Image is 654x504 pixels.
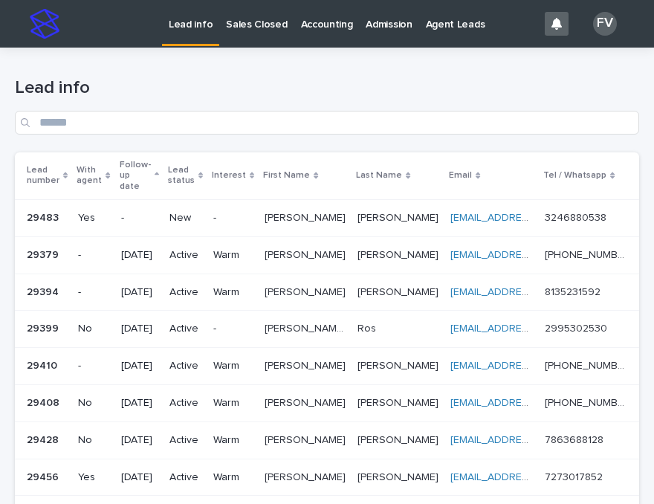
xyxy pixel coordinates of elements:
p: Maria Isabella [265,320,349,335]
tr: 2948329483 Yes-New-[PERSON_NAME][PERSON_NAME] [PERSON_NAME][PERSON_NAME] [EMAIL_ADDRESS][DOMAIN_N... [15,199,651,236]
tr: 2940829408 No[DATE]ActiveWarm[PERSON_NAME][PERSON_NAME] [PERSON_NAME][PERSON_NAME] [EMAIL_ADDRESS... [15,384,651,421]
p: 29456 [27,468,62,484]
p: Warm [213,397,253,410]
p: 29408 [27,394,62,410]
p: [PHONE_NUMBER] [545,357,630,372]
p: - [213,323,253,335]
p: [PERSON_NAME] [265,431,349,447]
tr: 2939929399 No[DATE]Active-[PERSON_NAME] [PERSON_NAME][PERSON_NAME] [PERSON_NAME] RosRos [EMAIL_AD... [15,311,651,348]
p: [PHONE_NUMBER] [545,394,630,410]
p: [PERSON_NAME] [357,431,441,447]
p: Active [169,360,201,372]
p: Tel / Whatsapp [543,167,606,184]
p: [PERSON_NAME] [265,357,349,372]
p: Ros [357,320,379,335]
p: With agent [77,162,102,190]
p: Warm [213,249,253,262]
p: [PERSON_NAME] [357,468,441,484]
p: [PERSON_NAME] [357,246,441,262]
p: Interest [212,167,246,184]
p: 7863688128 [545,431,606,447]
img: stacker-logo-s-only.png [30,9,59,39]
p: No [78,397,109,410]
p: Yes [78,471,109,484]
input: Search [15,111,639,135]
p: [PERSON_NAME] [357,283,441,299]
p: - [213,212,253,224]
p: [PERSON_NAME] [265,394,349,410]
p: - [78,286,109,299]
p: Active [169,434,201,447]
p: [DATE] [121,360,158,372]
h1: Lead info [15,77,639,99]
p: 2995302530 [545,320,610,335]
p: [PERSON_NAME] [265,468,349,484]
p: 29394 [27,283,62,299]
p: - [78,360,109,372]
p: No [78,323,109,335]
p: Lead status [168,162,195,190]
p: [DATE] [121,471,158,484]
p: 7273017852 [545,468,606,484]
tr: 2945629456 Yes[DATE]ActiveWarm[PERSON_NAME][PERSON_NAME] [PERSON_NAME][PERSON_NAME] [EMAIL_ADDRES... [15,459,651,496]
p: 29379 [27,246,62,262]
p: [DATE] [121,286,158,299]
p: New [169,212,201,224]
p: 3246880538 [545,209,609,224]
p: Email [449,167,472,184]
a: [EMAIL_ADDRESS][DOMAIN_NAME] [450,398,618,408]
p: 29410 [27,357,60,372]
p: Warm [213,471,253,484]
a: [EMAIL_ADDRESS][DOMAIN_NAME] [450,287,618,297]
a: [EMAIL_ADDRESS][DOMAIN_NAME] [450,323,618,334]
tr: 2939429394 -[DATE]ActiveWarm[PERSON_NAME][PERSON_NAME] [PERSON_NAME][PERSON_NAME] [EMAIL_ADDRESS]... [15,274,651,311]
a: [EMAIL_ADDRESS][DOMAIN_NAME] [450,472,618,482]
tr: 2937929379 -[DATE]ActiveWarm[PERSON_NAME][PERSON_NAME] [PERSON_NAME][PERSON_NAME] [EMAIL_ADDRESS]... [15,236,651,274]
a: [EMAIL_ADDRESS][DOMAIN_NAME] [450,250,618,260]
p: Yes [78,212,109,224]
p: Active [169,397,201,410]
p: [DATE] [121,249,158,262]
p: First Name [263,167,310,184]
p: [DATE] [121,397,158,410]
p: 29399 [27,320,62,335]
a: [EMAIL_ADDRESS][DOMAIN_NAME] [450,213,618,223]
p: No [78,434,109,447]
p: - [78,249,109,262]
p: Lead number [27,162,59,190]
p: Castillo Oquendo [357,209,441,224]
p: Warm [213,360,253,372]
p: [PERSON_NAME] [357,357,441,372]
p: Active [169,249,201,262]
p: [DATE] [121,434,158,447]
p: Active [169,323,201,335]
p: Last Name [356,167,402,184]
p: [PERSON_NAME] [265,209,349,224]
p: Follow-up date [120,157,151,195]
p: [PERSON_NAME] [265,283,349,299]
p: [DATE] [121,323,158,335]
p: [PHONE_NUMBER] [545,246,630,262]
tr: 2942829428 No[DATE]ActiveWarm[PERSON_NAME][PERSON_NAME] [PERSON_NAME][PERSON_NAME] [EMAIL_ADDRESS... [15,421,651,459]
div: FV [593,12,617,36]
p: Warm [213,286,253,299]
p: 8135231592 [545,283,603,299]
p: Active [169,471,201,484]
p: 29483 [27,209,62,224]
a: [EMAIL_ADDRESS][DOMAIN_NAME] [450,361,618,371]
p: [PERSON_NAME] [265,246,349,262]
a: [EMAIL_ADDRESS][DOMAIN_NAME] [450,435,618,445]
p: [PERSON_NAME] [357,394,441,410]
tr: 2941029410 -[DATE]ActiveWarm[PERSON_NAME][PERSON_NAME] [PERSON_NAME][PERSON_NAME] [EMAIL_ADDRESS]... [15,348,651,385]
p: 29428 [27,431,62,447]
p: Active [169,286,201,299]
p: - [121,212,158,224]
p: Warm [213,434,253,447]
